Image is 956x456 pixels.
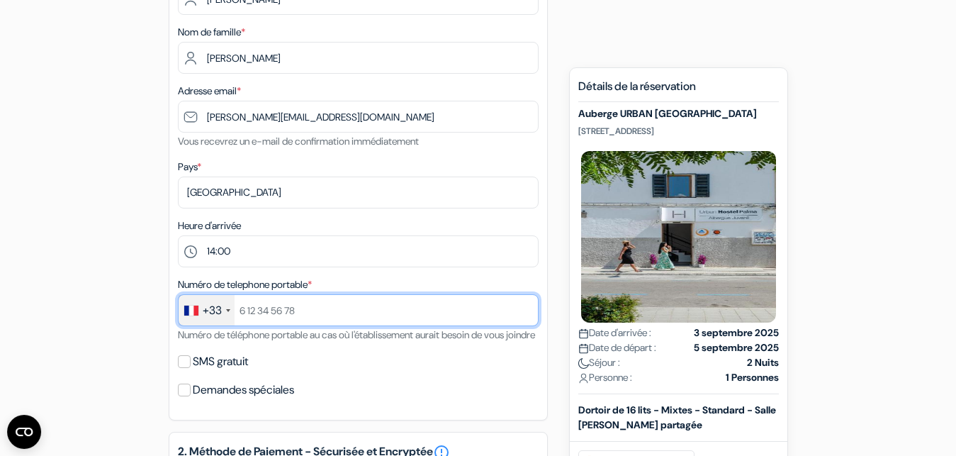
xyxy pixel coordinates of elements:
[726,370,779,385] strong: 1 Personnes
[178,160,201,174] label: Pays
[578,326,651,340] span: Date d'arrivée :
[203,302,222,319] div: +33
[178,277,312,292] label: Numéro de telephone portable
[747,355,779,370] strong: 2 Nuits
[178,294,539,326] input: 6 12 34 56 78
[578,355,620,370] span: Séjour :
[578,328,589,339] img: calendar.svg
[578,126,779,137] p: [STREET_ADDRESS]
[578,373,589,384] img: user_icon.svg
[178,218,241,233] label: Heure d'arrivée
[578,370,632,385] span: Personne :
[578,79,779,102] h5: Détails de la réservation
[7,415,41,449] button: Ouvrir le widget CMP
[193,380,294,400] label: Demandes spéciales
[178,25,245,40] label: Nom de famille
[578,340,656,355] span: Date de départ :
[178,101,539,133] input: Entrer adresse e-mail
[193,352,248,372] label: SMS gratuit
[578,108,779,120] h5: Auberge URBAN [GEOGRAPHIC_DATA]
[694,340,779,355] strong: 5 septembre 2025
[578,343,589,354] img: calendar.svg
[694,326,779,340] strong: 3 septembre 2025
[178,135,419,148] small: Vous recevrez un e-mail de confirmation immédiatement
[179,295,235,326] div: France: +33
[178,328,535,341] small: Numéro de téléphone portable au cas où l'établissement aurait besoin de vous joindre
[578,358,589,369] img: moon.svg
[178,42,539,74] input: Entrer le nom de famille
[178,84,241,99] label: Adresse email
[578,404,776,431] b: Dortoir de 16 lits - Mixtes - Standard - Salle [PERSON_NAME] partagée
